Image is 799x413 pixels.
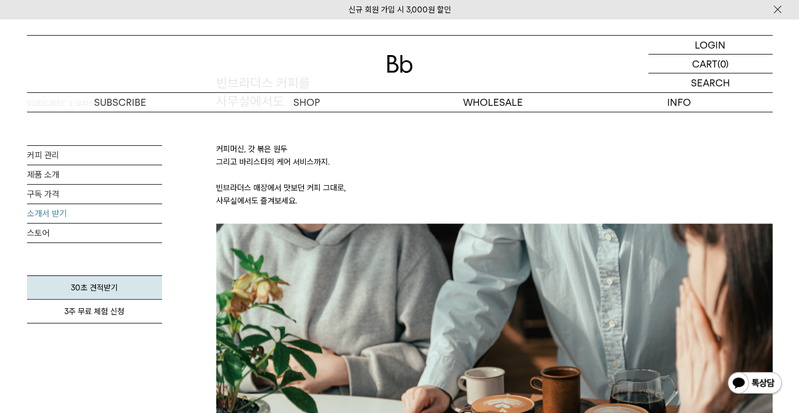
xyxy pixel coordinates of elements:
p: 커피머신, 갓 볶은 원두 그리고 바리스타의 케어 서비스까지. 빈브라더스 매장에서 맛보던 커피 그대로, 사무실에서도 즐겨보세요. [216,110,773,224]
p: WHOLESALE [400,93,586,112]
a: LOGIN [648,36,773,55]
p: LOGIN [695,36,726,54]
a: 30초 견적받기 [27,275,162,300]
a: 스토어 [27,224,162,242]
a: 커피 관리 [27,146,162,165]
a: CART (0) [648,55,773,73]
a: 제품 소개 [27,165,162,184]
p: (0) [717,55,729,73]
p: INFO [586,93,773,112]
a: 신규 회원 가입 시 3,000원 할인 [348,5,451,15]
p: CART [692,55,717,73]
img: 카카오톡 채널 1:1 채팅 버튼 [727,371,783,397]
a: SHOP [213,93,400,112]
a: 구독 가격 [27,185,162,204]
a: 소개서 받기 [27,204,162,223]
a: 3주 무료 체험 신청 [27,300,162,323]
p: SEARCH [691,73,730,92]
a: SUBSCRIBE [27,93,213,112]
img: 로고 [387,55,413,73]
